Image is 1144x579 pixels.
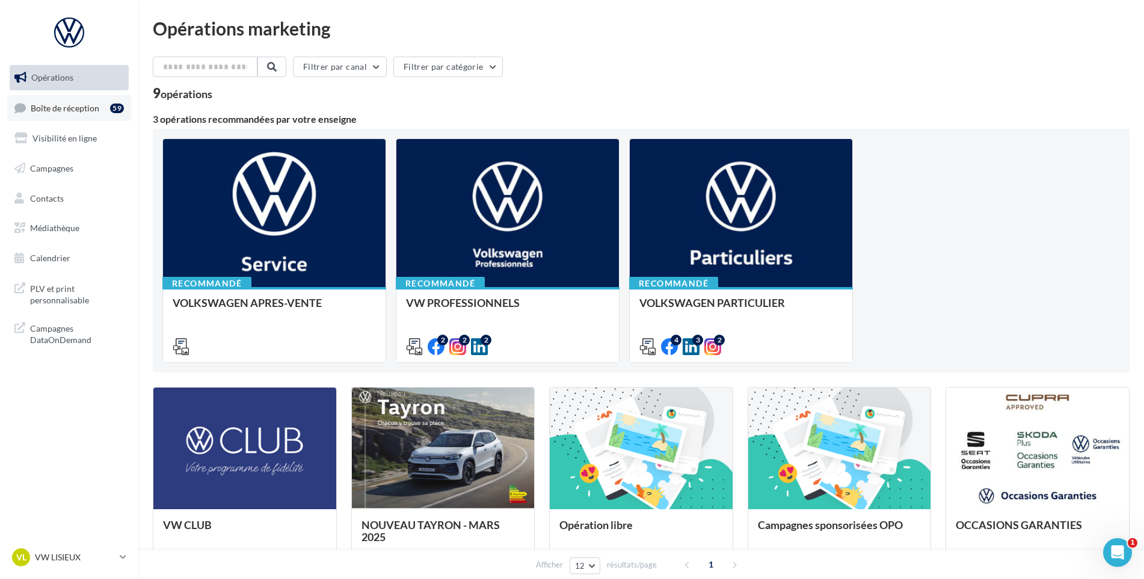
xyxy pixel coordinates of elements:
span: VL [16,551,26,563]
a: Visibilité en ligne [7,126,131,151]
a: Campagnes [7,156,131,181]
div: 9 [153,87,212,100]
a: VL VW LISIEUX [10,546,129,569]
span: Médiathèque [30,223,79,233]
div: Recommandé [629,277,718,290]
span: Opérations [31,72,73,82]
span: Campagnes [30,163,73,173]
button: 12 [570,557,600,574]
span: PLV et print personnalisable [30,280,124,306]
a: PLV et print personnalisable [7,276,131,311]
div: 2 [459,335,470,345]
span: Calendrier [30,253,70,263]
span: NOUVEAU TAYRON - MARS 2025 [361,518,500,543]
span: VOLKSWAGEN PARTICULIER [639,296,785,309]
div: 3 opérations recommandées par votre enseigne [153,114,1130,124]
span: OCCASIONS GARANTIES [956,518,1082,531]
button: Filtrer par canal [293,57,387,77]
span: Afficher [536,559,563,571]
button: Filtrer par catégorie [393,57,503,77]
span: Opération libre [559,518,633,531]
span: 12 [575,561,585,571]
span: 1 [701,555,721,574]
div: 2 [437,335,448,345]
span: Campagnes DataOnDemand [30,320,124,346]
div: 4 [671,335,681,345]
span: VW PROFESSIONNELS [406,296,520,309]
span: résultats/page [607,559,657,571]
span: VW CLUB [163,518,212,531]
a: Médiathèque [7,215,131,241]
div: Opérations marketing [153,19,1130,37]
div: 59 [110,104,124,113]
a: Opérations [7,65,131,90]
a: Boîte de réception59 [7,95,131,121]
span: Visibilité en ligne [32,133,97,143]
div: Recommandé [162,277,251,290]
p: VW LISIEUX [35,551,115,563]
span: Contacts [30,193,64,203]
span: Boîte de réception [31,102,99,113]
span: VOLKSWAGEN APRES-VENTE [173,296,322,309]
span: 1 [1128,538,1137,548]
span: Campagnes sponsorisées OPO [758,518,903,531]
div: Recommandé [396,277,485,290]
div: opérations [161,88,212,99]
a: Campagnes DataOnDemand [7,315,131,351]
div: 2 [714,335,725,345]
iframe: Intercom live chat [1103,538,1132,567]
div: 2 [481,335,491,345]
a: Contacts [7,186,131,211]
div: 3 [692,335,703,345]
a: Calendrier [7,246,131,271]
